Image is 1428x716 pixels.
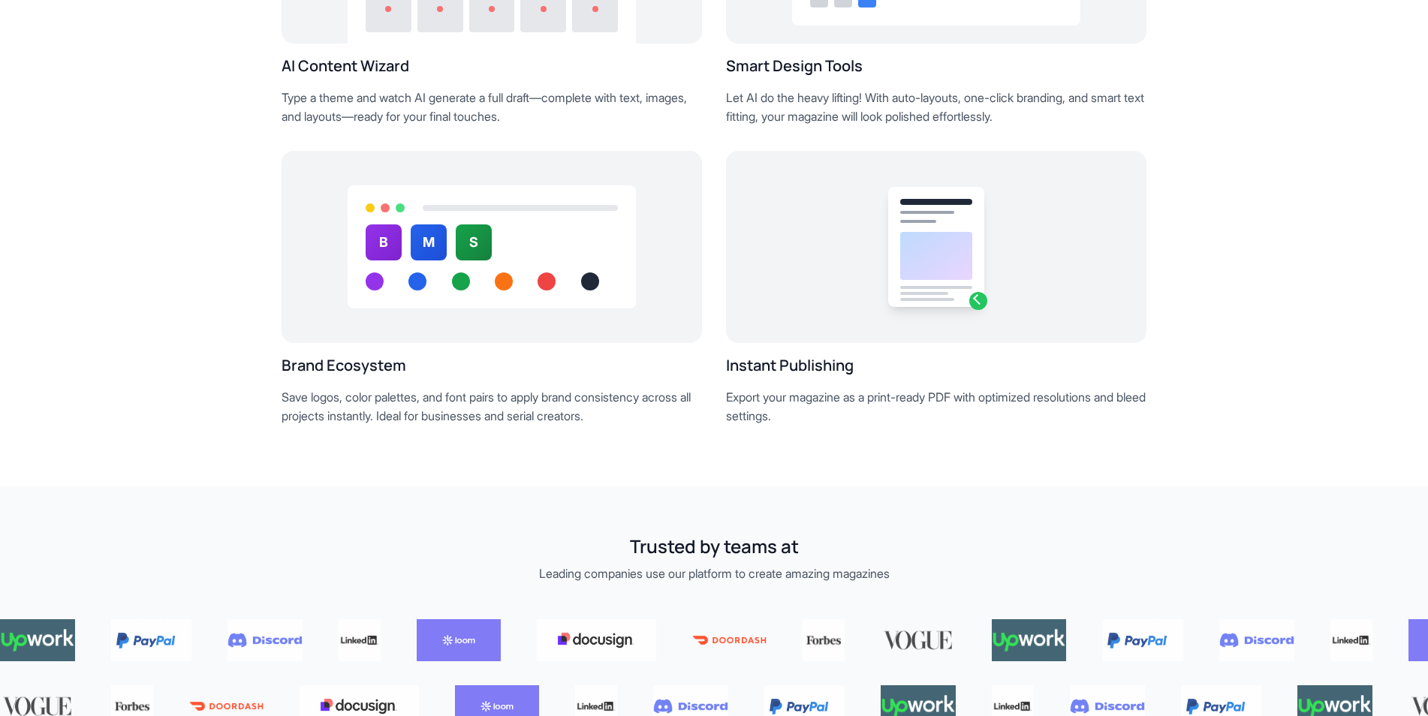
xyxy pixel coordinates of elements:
[1219,619,1294,661] img: Discord
[423,232,435,253] span: M
[111,619,192,661] img: PayPal
[339,619,381,661] img: LinkedIn
[726,56,1146,77] h3: Smart Design Tools
[18,534,1410,558] h2: Trusted by teams at
[417,619,501,661] img: Loom
[18,564,1410,584] p: Leading companies use our platform to create amazing magazines
[1330,619,1372,661] img: LinkedIn
[469,232,478,253] span: S
[379,232,388,253] span: B
[1102,619,1183,661] img: PayPal
[282,388,702,426] p: Save logos, color palettes, and font pairs to apply brand consistency across all projects instant...
[282,355,702,376] h3: Brand Ecosystem
[537,619,656,661] img: DocuSign
[881,619,956,661] img: Vogue
[726,89,1146,127] p: Let AI do the heavy lifting! With auto-layouts, one-click branding, and smart text fitting, your ...
[803,619,845,661] img: Forbes
[726,388,1146,426] p: Export your magazine as a print-ready PDF with optimized resolutions and bleed settings.
[282,56,702,77] h3: AI Content Wizard
[227,619,303,661] img: Discord
[692,619,767,661] img: DoorDash
[726,355,1146,376] h3: Instant Publishing
[992,619,1067,661] img: Upwork
[282,89,702,127] p: Type a theme and watch AI generate a full draft—complete with text, images, and layouts—ready for...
